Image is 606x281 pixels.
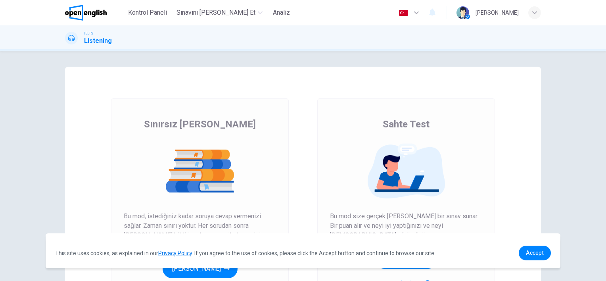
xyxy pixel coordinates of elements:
[330,212,482,240] span: Bu mod size gerçek [PERSON_NAME] bir sınav sunar. Bir puan alır ve neyi iyi yaptığınızı ve neyi [...
[273,8,290,17] span: Analiz
[519,246,551,260] a: dismiss cookie message
[176,8,255,17] span: Sınavını [PERSON_NAME] Et
[526,250,544,256] span: Accept
[84,31,93,36] span: IELTS
[399,10,408,16] img: tr
[158,250,192,256] a: Privacy Policy
[55,250,435,256] span: This site uses cookies, as explained in our . If you agree to the use of cookies, please click th...
[476,8,519,17] div: [PERSON_NAME]
[269,6,294,20] button: Analiz
[84,36,112,46] h1: Listening
[65,5,125,21] a: OpenEnglish logo
[144,118,256,131] span: Sınırsız [PERSON_NAME]
[163,259,238,278] button: [PERSON_NAME]
[46,233,561,268] div: cookieconsent
[173,6,266,20] button: Sınavını [PERSON_NAME] Et
[46,238,561,268] div: cookieconsent
[124,212,276,250] span: Bu mod, istediğiniz kadar soruya cevap vermenizi sağlar. Zaman sınırı yoktur. Her sorudan sonra [...
[65,5,107,21] img: OpenEnglish logo
[383,118,430,131] span: Sahte Test
[128,8,167,17] span: Kontrol Paneli
[125,6,170,20] button: Kontrol Paneli
[456,6,469,19] img: Profile picture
